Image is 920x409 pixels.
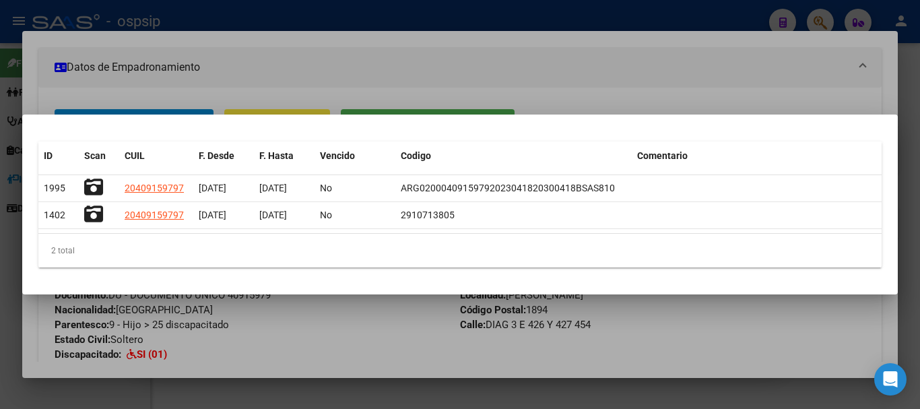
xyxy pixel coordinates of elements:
[320,210,332,220] span: No
[199,183,226,193] span: [DATE]
[395,141,632,170] datatable-header-cell: Codigo
[320,183,332,193] span: No
[44,150,53,161] span: ID
[199,210,226,220] span: [DATE]
[259,150,294,161] span: F. Hasta
[874,363,907,396] div: Open Intercom Messenger
[125,150,145,161] span: CUIL
[632,141,882,170] datatable-header-cell: Comentario
[637,150,688,161] span: Comentario
[125,183,184,193] span: 20409159797
[401,210,455,220] span: 2910713805
[193,141,254,170] datatable-header-cell: F. Desde
[401,183,615,193] span: ARG02000409159792023041820300418BSAS810
[259,183,287,193] span: [DATE]
[44,183,65,193] span: 1995
[315,141,395,170] datatable-header-cell: Vencido
[401,150,431,161] span: Codigo
[125,210,184,220] span: 20409159797
[254,141,315,170] datatable-header-cell: F. Hasta
[199,150,234,161] span: F. Desde
[79,141,119,170] datatable-header-cell: Scan
[84,150,106,161] span: Scan
[38,141,79,170] datatable-header-cell: ID
[119,141,193,170] datatable-header-cell: CUIL
[44,210,65,220] span: 1402
[38,234,882,268] div: 2 total
[320,150,355,161] span: Vencido
[259,210,287,220] span: [DATE]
